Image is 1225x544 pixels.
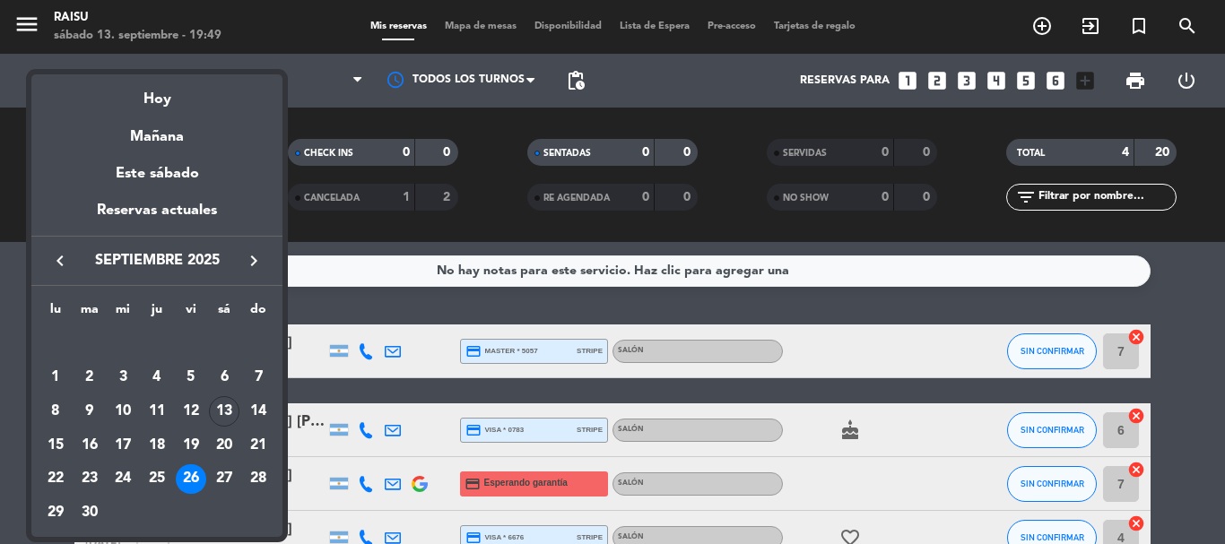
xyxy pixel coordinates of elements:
[106,462,140,497] td: 24 de septiembre de 2025
[174,394,208,428] td: 12 de septiembre de 2025
[39,327,275,361] td: SEP.
[142,464,172,495] div: 25
[209,362,239,393] div: 6
[39,361,73,395] td: 1 de septiembre de 2025
[208,428,242,462] td: 20 de septiembre de 2025
[73,462,107,497] td: 23 de septiembre de 2025
[140,462,174,497] td: 25 de septiembre de 2025
[73,299,107,327] th: martes
[73,394,107,428] td: 9 de septiembre de 2025
[76,249,238,272] span: septiembre 2025
[73,361,107,395] td: 2 de septiembre de 2025
[74,430,105,461] div: 16
[73,496,107,530] td: 30 de septiembre de 2025
[40,430,71,461] div: 15
[108,396,138,427] div: 10
[140,299,174,327] th: jueves
[140,394,174,428] td: 11 de septiembre de 2025
[174,361,208,395] td: 5 de septiembre de 2025
[176,396,206,427] div: 12
[241,428,275,462] td: 21 de septiembre de 2025
[44,249,76,272] button: keyboard_arrow_left
[238,249,270,272] button: keyboard_arrow_right
[174,428,208,462] td: 19 de septiembre de 2025
[241,462,275,497] td: 28 de septiembre de 2025
[106,428,140,462] td: 17 de septiembre de 2025
[40,396,71,427] div: 8
[176,464,206,495] div: 26
[31,199,282,236] div: Reservas actuales
[243,464,274,495] div: 28
[241,361,275,395] td: 7 de septiembre de 2025
[108,430,138,461] div: 17
[243,430,274,461] div: 21
[140,428,174,462] td: 18 de septiembre de 2025
[74,464,105,495] div: 23
[74,497,105,528] div: 30
[209,396,239,427] div: 13
[142,362,172,393] div: 4
[108,464,138,495] div: 24
[140,361,174,395] td: 4 de septiembre de 2025
[174,462,208,497] td: 26 de septiembre de 2025
[142,430,172,461] div: 18
[74,362,105,393] div: 2
[106,394,140,428] td: 10 de septiembre de 2025
[39,299,73,327] th: lunes
[241,299,275,327] th: domingo
[142,396,172,427] div: 11
[241,394,275,428] td: 14 de septiembre de 2025
[174,299,208,327] th: viernes
[40,362,71,393] div: 1
[39,394,73,428] td: 8 de septiembre de 2025
[209,430,239,461] div: 20
[208,361,242,395] td: 6 de septiembre de 2025
[31,112,282,149] div: Mañana
[176,430,206,461] div: 19
[49,250,71,272] i: keyboard_arrow_left
[39,428,73,462] td: 15 de septiembre de 2025
[39,496,73,530] td: 29 de septiembre de 2025
[106,361,140,395] td: 3 de septiembre de 2025
[40,464,71,495] div: 22
[208,462,242,497] td: 27 de septiembre de 2025
[108,362,138,393] div: 3
[243,362,274,393] div: 7
[31,149,282,199] div: Este sábado
[106,299,140,327] th: miércoles
[39,462,73,497] td: 22 de septiembre de 2025
[208,394,242,428] td: 13 de septiembre de 2025
[73,428,107,462] td: 16 de septiembre de 2025
[176,362,206,393] div: 5
[243,250,265,272] i: keyboard_arrow_right
[243,396,274,427] div: 14
[209,464,239,495] div: 27
[40,497,71,528] div: 29
[31,74,282,111] div: Hoy
[208,299,242,327] th: sábado
[74,396,105,427] div: 9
